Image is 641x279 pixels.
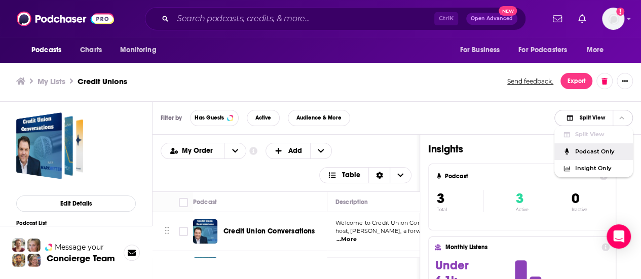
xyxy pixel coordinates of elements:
span: More [587,43,604,57]
span: Add [288,147,302,154]
a: Show notifications dropdown [549,10,566,27]
span: Charts [80,43,102,57]
span: ...More [336,235,357,244]
span: Ctrl K [434,12,458,25]
h3: Concierge Team [47,253,115,263]
img: Jules Profile [27,238,41,252]
span: 3 [437,190,444,207]
h2: Choose List sort [161,143,246,159]
img: Barbara Profile [27,254,41,267]
span: Logged in as dresnic [602,8,624,30]
span: Credit Union Conversations [223,227,315,235]
button: Export [560,73,592,89]
button: Audience & More [288,110,350,126]
button: Open AdvancedNew [466,13,517,25]
button: Choose View [319,167,412,183]
a: Credit Union Conversations [223,226,315,236]
h3: Credit Unions [78,76,127,86]
span: Split View [575,132,625,137]
button: open menu [512,41,582,60]
span: Open Advanced [471,16,513,21]
button: open menu [161,147,224,154]
span: 3 [516,190,523,207]
div: Search podcasts, credits, & more... [145,7,526,30]
span: Podcast Only [575,149,625,154]
button: Show More Button [617,73,633,89]
button: Active [247,110,280,126]
span: 0 [571,190,579,207]
img: User Profile [602,8,624,30]
span: For Business [460,43,500,57]
button: Has Guests [190,110,239,126]
span: My Order [182,147,216,154]
h4: Podcast [445,173,595,180]
h3: Podcast List [16,220,115,226]
button: open menu [24,41,74,60]
p: Inactive [571,207,587,212]
button: Choose View [554,110,633,126]
span: For Podcasters [518,43,567,57]
div: Podcast [193,196,217,208]
span: Insight Only [575,166,625,171]
p: Active [516,207,529,212]
button: Edit Details [16,195,136,212]
img: Credit Union Conversations [193,219,217,244]
h3: Filter by [161,114,182,122]
button: open menu [453,41,512,60]
img: Sydney Profile [12,238,25,252]
a: Credit Unions [16,112,83,179]
span: Table [342,172,360,179]
span: Message your [55,242,104,252]
span: host, [PERSON_NAME], a forward-thinking CEO, who exc [335,227,497,234]
span: Welcome to Credit Union Conversations podcast with your [335,219,501,226]
button: Send feedback. [504,77,556,86]
button: open menu [580,41,617,60]
button: Show profile menu [602,8,624,30]
input: Search podcasts, credits, & more... [173,11,434,27]
span: Audience & More [296,115,342,121]
span: Split View [579,115,605,121]
span: Podcasts [31,43,61,57]
img: Podchaser - Follow, Share and Rate Podcasts [17,9,114,28]
a: My Lists [37,76,65,86]
button: Move [164,224,170,239]
a: Show notifications dropdown [574,10,590,27]
span: New [499,6,517,16]
span: Monitoring [120,43,156,57]
button: open menu [113,41,169,60]
img: Jon Profile [12,254,25,267]
h4: Monthly Listens [445,244,597,251]
div: Open Intercom Messenger [607,224,631,249]
span: Has Guests [195,115,224,121]
a: Show additional information [249,146,257,156]
h1: Insights [428,143,601,155]
button: open menu [224,143,246,158]
svg: Email not verified [616,8,624,16]
span: Active [255,115,271,121]
div: Sort Direction [368,168,390,183]
a: Charts [73,41,108,60]
span: Toggle select row [179,227,188,236]
p: Total [437,207,483,212]
button: + Add [266,143,332,159]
